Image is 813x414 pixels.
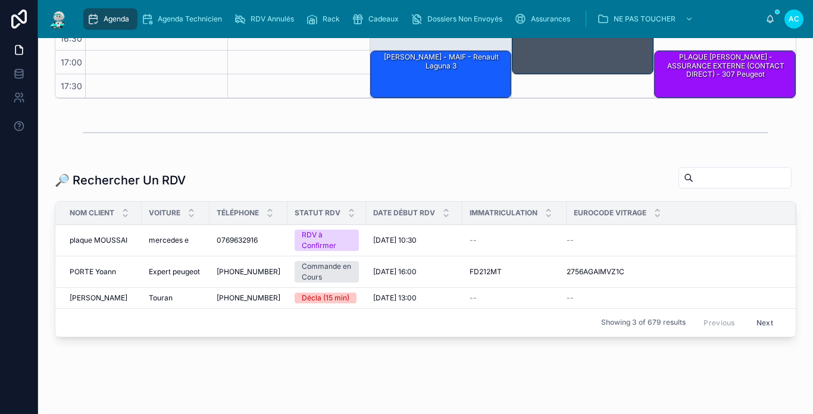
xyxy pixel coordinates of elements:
a: PORTE Yoann [70,267,135,277]
a: [PERSON_NAME] [70,293,135,303]
a: [DATE] 10:30 [373,236,455,245]
a: [DATE] 13:00 [373,293,455,303]
a: [PHONE_NUMBER] [217,293,280,303]
img: App logo [48,10,69,29]
span: Rack [323,14,340,24]
a: Commande en Cours [295,261,359,283]
a: Dossiers Non Envoyés [407,8,511,30]
a: -- [567,293,781,303]
a: -- [470,293,559,303]
a: Agenda [83,8,137,30]
div: PLAQUE [PERSON_NAME] - ASSURANCE EXTERNE (CONTACT DIRECT) - 307 peugeot [656,52,795,80]
span: Voiture [149,208,180,218]
span: RDV Annulés [251,14,294,24]
div: Commande en Cours [302,261,352,283]
span: Showing 3 of 679 results [601,318,686,327]
a: FD212MT [470,267,559,277]
span: -- [470,293,477,303]
a: -- [567,236,781,245]
span: Eurocode Vitrage [574,208,646,218]
a: NE PAS TOUCHER [593,8,699,30]
span: [DATE] 10:30 [373,236,417,245]
a: Touran [149,293,202,303]
span: Assurances [531,14,570,24]
a: 0769632916 [217,236,280,245]
span: Date Début RDV [373,208,435,218]
span: Touran [149,293,173,303]
span: AC [789,14,799,24]
a: mercedes e [149,236,202,245]
span: -- [470,236,477,245]
a: Expert peugeot [149,267,202,277]
div: Décla (15 min) [302,293,349,303]
span: 17:30 [58,81,85,91]
span: 17:00 [58,57,85,67]
span: NE PAS TOUCHER [614,14,676,24]
span: Statut RDV [295,208,340,218]
span: [PERSON_NAME] [70,293,127,303]
a: [PHONE_NUMBER] [217,267,280,277]
div: [PERSON_NAME] - MAIF - Renault Laguna 3 [371,51,511,98]
a: Décla (15 min) [295,293,359,303]
a: RDV à Confirmer [295,230,359,251]
div: scrollable content [79,6,765,32]
span: 0769632916 [217,236,258,245]
span: plaque MOUSSAI [70,236,127,245]
a: Agenda Technicien [137,8,230,30]
a: -- [470,236,559,245]
div: RDV à Confirmer [302,230,352,251]
div: PLAQUE [PERSON_NAME] - ASSURANCE EXTERNE (CONTACT DIRECT) - 307 peugeot [655,51,795,98]
span: 2756AGAIMVZ1C [567,267,624,277]
span: -- [567,293,574,303]
a: Rack [302,8,348,30]
span: Nom Client [70,208,114,218]
div: 16:00 – 17:30: PORTE Yoann - MACIF - Expert peugeot [512,4,653,74]
button: Next [748,313,781,332]
span: [DATE] 13:00 [373,293,417,303]
span: Agenda Technicien [158,14,222,24]
span: -- [567,236,574,245]
span: Expert peugeot [149,267,200,277]
a: plaque MOUSSAI [70,236,135,245]
span: PORTE Yoann [70,267,116,277]
span: Téléphone [217,208,259,218]
h1: 🔎 Rechercher Un RDV [55,172,186,189]
a: [DATE] 16:00 [373,267,455,277]
a: RDV Annulés [230,8,302,30]
a: Assurances [511,8,579,30]
a: 2756AGAIMVZ1C [567,267,781,277]
a: Cadeaux [348,8,407,30]
span: Agenda [104,14,129,24]
div: [PERSON_NAME] - MAIF - Renault Laguna 3 [373,52,511,71]
span: [DATE] 16:00 [373,267,417,277]
span: mercedes e [149,236,189,245]
span: FD212MT [470,267,502,277]
span: 16:30 [57,33,85,43]
span: Dossiers Non Envoyés [427,14,502,24]
span: Immatriculation [470,208,537,218]
span: Cadeaux [368,14,399,24]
